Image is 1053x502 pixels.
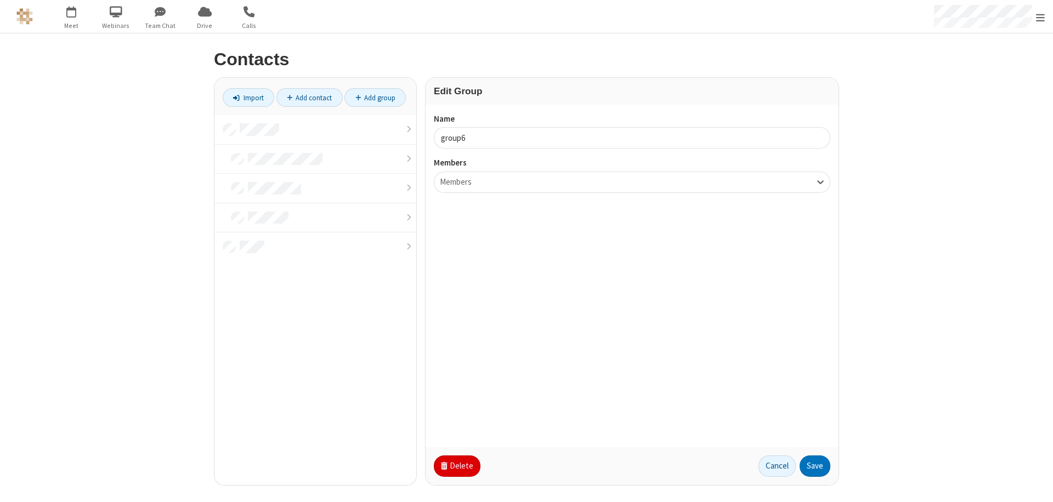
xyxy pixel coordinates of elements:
a: Import [223,88,274,107]
span: Drive [184,21,225,31]
label: Name [434,113,830,125]
span: Team Chat [140,21,181,31]
h3: Edit Group [434,86,830,96]
button: Save [800,455,830,477]
a: Cancel [758,455,796,477]
input: Name [434,127,830,149]
span: Webinars [95,21,137,31]
h2: Contacts [214,50,839,69]
span: Calls [229,21,270,31]
label: Members [434,157,830,169]
span: Meet [51,21,92,31]
button: Delete [434,455,480,477]
img: QA Selenium DO NOT DELETE OR CHANGE [16,8,33,25]
a: Add contact [276,88,343,107]
a: Add group [344,88,406,107]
